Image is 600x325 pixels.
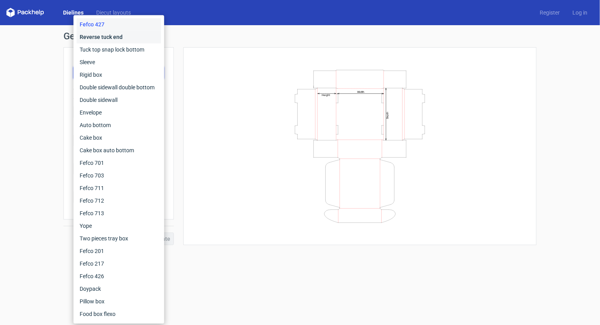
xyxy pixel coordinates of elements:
div: Fefco 711 [76,182,161,194]
div: Rigid box [76,68,161,81]
div: Double sidewall [76,94,161,106]
a: Log in [566,9,594,17]
div: Cake box auto bottom [76,144,161,157]
div: Envelope [76,106,161,119]
a: Diecut layouts [90,9,137,17]
div: Fefco 712 [76,194,161,207]
div: Pillow box [76,295,161,308]
div: Fefco 703 [76,169,161,182]
div: Fefco 701 [76,157,161,169]
a: Dielines [57,9,90,17]
div: Fefco 426 [76,270,161,283]
div: Auto bottom [76,119,161,131]
text: Height [322,93,330,96]
div: Fefco 713 [76,207,161,220]
div: Doypack [76,283,161,295]
div: Yope [76,220,161,232]
div: Sleeve [76,56,161,68]
text: Depth [386,111,389,118]
text: Width [357,90,365,93]
div: Tuck top snap lock bottom [76,43,161,56]
a: Register [533,9,566,17]
div: Food box flexo [76,308,161,320]
h1: Generate new dieline [63,31,537,41]
div: Double sidewall double bottom [76,81,161,94]
div: Two pieces tray box [76,232,161,245]
div: Fefco 427 [76,18,161,31]
div: Cake box [76,131,161,144]
div: Fefco 201 [76,245,161,257]
div: Fefco 217 [76,257,161,270]
div: Reverse tuck end [76,31,161,43]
